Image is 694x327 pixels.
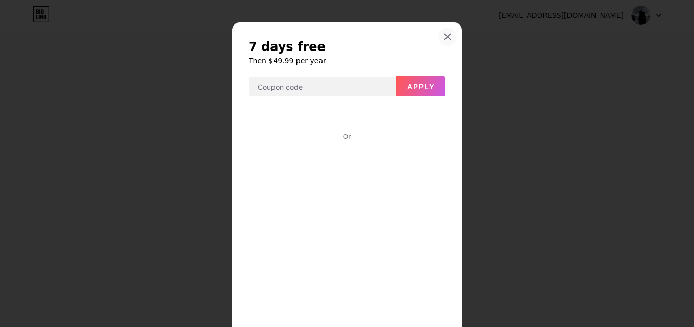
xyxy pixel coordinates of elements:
[249,56,445,66] h6: Then $49.99 per year
[341,133,353,141] div: Or
[249,105,445,130] iframe: Secure payment input frame
[249,39,326,55] span: 7 days free
[249,77,396,97] input: Coupon code
[396,76,445,96] button: Apply
[407,82,435,91] span: Apply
